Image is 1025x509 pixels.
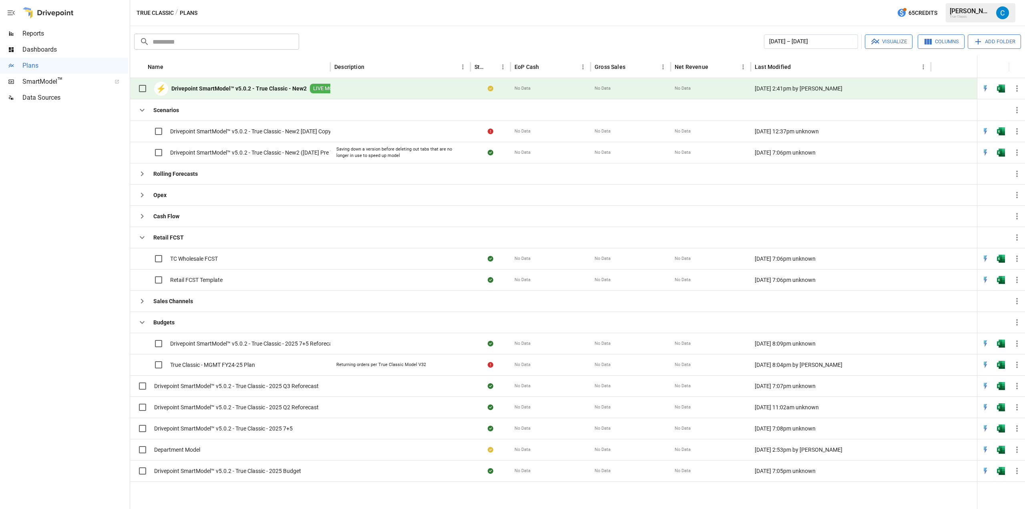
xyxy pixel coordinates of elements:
span: No Data [675,340,691,347]
img: quick-edit-flash.b8aec18c.svg [981,361,989,369]
span: No Data [595,383,611,389]
div: Open in Quick Edit [981,467,989,475]
div: Sync complete [488,382,493,390]
button: [DATE] – [DATE] [764,34,858,49]
span: 65 Credits [908,8,937,18]
div: [DATE] 11:02am unknown [751,396,931,418]
div: Name [148,64,163,70]
div: [DATE] 7:06pm unknown [751,269,931,290]
div: [DATE] 7:07pm unknown [751,375,931,396]
div: [DATE] 2:41pm by [PERSON_NAME] [751,78,931,99]
div: True Classic [950,15,991,18]
button: Status column menu [497,61,508,72]
button: Sort [486,61,497,72]
button: Sort [1014,61,1025,72]
span: Drivepoint SmartModel™ v5.0.2 - True Classic - New2 ([DATE] Pre Tab Clean Up) [170,149,364,157]
span: No Data [515,468,531,474]
img: excel-icon.76473adf.svg [997,340,1005,348]
div: Saving down a version before deleting out tabs that are no longer in use to speed up model [336,146,464,159]
div: Your plan has changes in Excel that are not reflected in the Drivepoint Data Warehouse, select "S... [488,446,493,454]
div: Open in Excel [997,446,1005,454]
span: No Data [515,85,531,92]
span: Retail FCST Template [170,276,223,284]
div: Status [474,64,485,70]
img: excel-icon.76473adf.svg [997,149,1005,157]
div: [DATE] 7:08pm unknown [751,418,931,439]
img: quick-edit-flash.b8aec18c.svg [981,149,989,157]
div: Open in Excel [997,425,1005,433]
button: Columns [918,34,965,49]
span: Dashboards [22,45,128,54]
span: No Data [595,340,611,347]
div: Open in Quick Edit [981,446,989,454]
div: Open in Quick Edit [981,361,989,369]
button: Sort [709,61,720,72]
span: No Data [675,362,691,368]
div: Open in Quick Edit [981,84,989,93]
div: Open in Quick Edit [981,276,989,284]
img: quick-edit-flash.b8aec18c.svg [981,84,989,93]
img: excel-icon.76473adf.svg [997,446,1005,454]
span: No Data [595,85,611,92]
b: Opex [153,191,167,199]
div: [DATE] 8:09pm unknown [751,333,931,354]
div: Open in Excel [997,149,1005,157]
span: No Data [675,85,691,92]
span: ™ [57,76,63,86]
div: [DATE] 2:53pm by [PERSON_NAME] [751,439,931,460]
button: Sort [540,61,551,72]
span: No Data [515,340,531,347]
button: Description column menu [457,61,468,72]
button: Carson Turner [991,2,1014,24]
div: / [175,8,178,18]
button: Sort [792,61,803,72]
span: Drivepoint SmartModel™ v5.0.2 - True Classic - 2025 7+5 [154,425,293,433]
b: Drivepoint SmartModel™ v5.0.2 - True Classic - New2 [171,84,307,93]
div: EoP Cash [515,64,539,70]
span: No Data [515,383,531,389]
span: No Data [675,277,691,283]
button: Gross Sales column menu [657,61,669,72]
span: No Data [675,128,691,135]
span: No Data [675,425,691,432]
div: [DATE] 8:04pm by [PERSON_NAME] [751,354,931,375]
div: Description [334,64,364,70]
span: Department Model [154,446,200,454]
div: Open in Excel [997,403,1005,411]
div: Sync complete [488,149,493,157]
img: excel-icon.76473adf.svg [997,382,1005,390]
div: Open in Excel [997,467,1005,475]
span: No Data [595,128,611,135]
span: Drivepoint SmartModel™ v5.0.2 - True Classic - 2025 Q3 Reforecast [154,382,319,390]
div: Open in Excel [997,276,1005,284]
span: Drivepoint SmartModel™ v5.0.2 - True Classic - 2025 Q2 Reforecast [154,403,319,411]
span: No Data [675,383,691,389]
div: Open in Excel [997,340,1005,348]
img: quick-edit-flash.b8aec18c.svg [981,276,989,284]
img: quick-edit-flash.b8aec18c.svg [981,127,989,135]
span: No Data [595,425,611,432]
div: ⚡ [154,82,168,96]
div: Open in Quick Edit [981,149,989,157]
span: No Data [595,256,611,262]
span: No Data [675,256,691,262]
div: Open in Quick Edit [981,127,989,135]
span: No Data [675,404,691,410]
span: No Data [515,277,531,283]
img: quick-edit-flash.b8aec18c.svg [981,403,989,411]
span: No Data [515,404,531,410]
div: Open in Quick Edit [981,255,989,263]
div: Open in Quick Edit [981,340,989,348]
b: Cash Flow [153,212,179,220]
button: Sort [164,61,175,72]
img: excel-icon.76473adf.svg [997,84,1005,93]
span: No Data [595,447,611,453]
div: Sync complete [488,425,493,433]
span: Drivepoint SmartModel™ v5.0.2 - True Classic - 2025 7+5 Reforecast [170,340,337,348]
img: excel-icon.76473adf.svg [997,255,1005,263]
button: Visualize [865,34,912,49]
button: True Classic [137,8,174,18]
span: No Data [595,404,611,410]
img: excel-icon.76473adf.svg [997,127,1005,135]
b: Rolling Forecasts [153,170,198,178]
